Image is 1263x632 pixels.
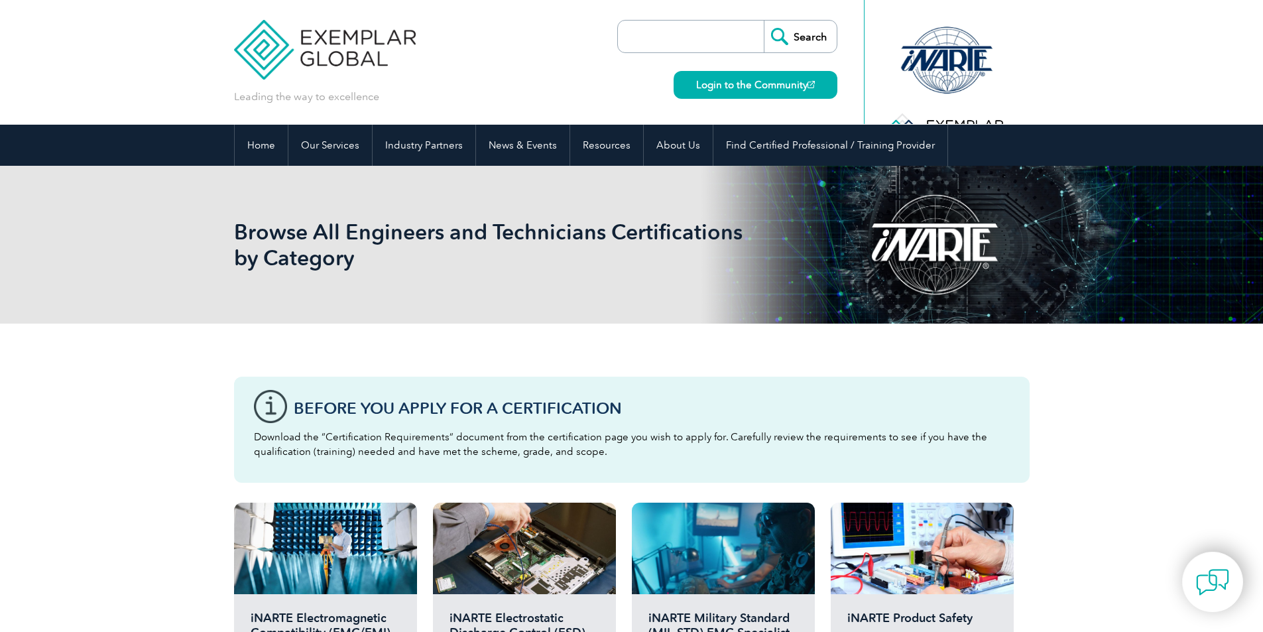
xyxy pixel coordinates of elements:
[808,81,815,88] img: open_square.png
[476,125,570,166] a: News & Events
[644,125,713,166] a: About Us
[254,430,1010,459] p: Download the “Certification Requirements” document from the certification page you wish to apply ...
[1196,566,1229,599] img: contact-chat.png
[764,21,837,52] input: Search
[234,219,743,271] h1: Browse All Engineers and Technicians Certifications by Category
[570,125,643,166] a: Resources
[234,90,379,104] p: Leading the way to excellence
[674,71,837,99] a: Login to the Community
[713,125,947,166] a: Find Certified Professional / Training Provider
[294,400,1010,416] h3: Before You Apply For a Certification
[235,125,288,166] a: Home
[288,125,372,166] a: Our Services
[373,125,475,166] a: Industry Partners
